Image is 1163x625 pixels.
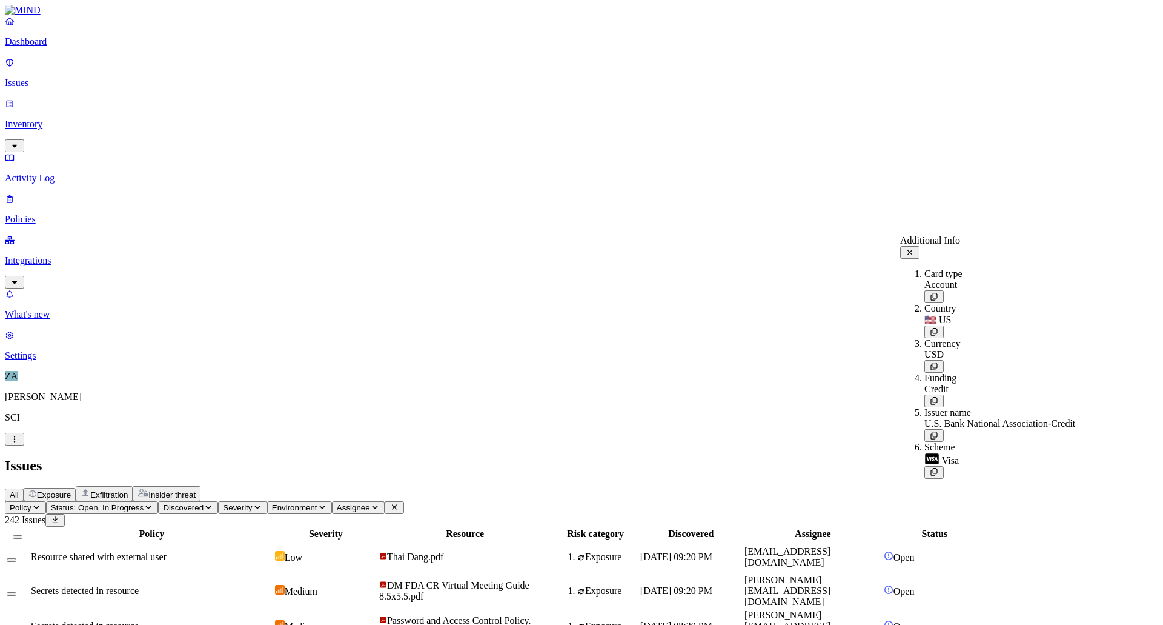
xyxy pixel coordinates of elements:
[7,558,16,562] button: Select row
[337,503,370,512] span: Assignee
[379,581,387,589] img: adobe-pdf
[924,418,1075,429] div: U.S. Bank National Association-Credit
[924,453,1075,466] div: Visa
[924,373,956,383] span: Funding
[13,535,22,539] button: Select all
[884,529,986,540] div: Status
[379,552,387,560] img: adobe-pdf
[5,255,1158,266] p: Integrations
[893,586,915,597] span: Open
[285,552,302,563] span: Low
[924,407,971,418] span: Issuer name
[744,575,830,607] span: [PERSON_NAME][EMAIL_ADDRESS][DOMAIN_NAME]
[924,279,1075,290] div: Account
[275,585,285,595] img: severity-medium
[5,412,1158,423] p: SCI
[5,173,1158,184] p: Activity Log
[90,490,128,500] span: Exfiltration
[5,392,1158,403] p: [PERSON_NAME]
[7,592,16,596] button: Select row
[5,214,1158,225] p: Policies
[5,458,1158,474] h2: Issues
[51,503,144,512] span: Status: Open, In Progress
[640,529,742,540] div: Discovered
[37,490,71,500] span: Exposure
[924,338,961,349] span: Currency
[924,442,955,452] span: Scheme
[553,529,637,540] div: Risk category
[5,350,1158,361] p: Settings
[148,490,196,500] span: Insider threat
[275,529,377,540] div: Severity
[924,349,1075,360] div: USD
[31,586,139,596] span: Secrets detected in resource
[275,551,285,561] img: severity-low
[884,585,893,595] img: status-open
[5,119,1158,130] p: Inventory
[10,503,31,512] span: Policy
[31,529,273,540] div: Policy
[900,235,1075,246] div: Additional Info
[744,546,830,567] span: [EMAIL_ADDRESS][DOMAIN_NAME]
[924,314,1075,326] div: 🇺🇸 US
[379,616,387,624] img: adobe-pdf
[577,586,637,597] div: Exposure
[5,371,18,381] span: ZA
[379,529,551,540] div: Resource
[163,503,204,512] span: Discovered
[5,309,1158,320] p: What's new
[379,580,529,601] span: DM FDA CR Virtual Meeting Guide 8.5x5.5.pdf
[5,515,45,525] span: 242 Issues
[285,586,317,597] span: Medium
[5,78,1158,89] p: Issues
[924,303,956,313] span: Country
[387,552,443,562] span: Thai Dang.pdf
[223,503,252,512] span: Severity
[744,529,881,540] div: Assignee
[5,5,41,16] img: MIND
[10,490,19,500] span: All
[31,552,167,562] span: Resource shared with external user
[5,36,1158,47] p: Dashboard
[272,503,317,512] span: Environment
[640,552,712,562] span: [DATE] 09:20 PM
[884,551,893,561] img: status-open
[924,269,963,279] span: Card type
[577,552,637,563] div: Exposure
[893,552,915,563] span: Open
[924,384,1075,395] div: Credit
[640,586,712,596] span: [DATE] 09:20 PM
